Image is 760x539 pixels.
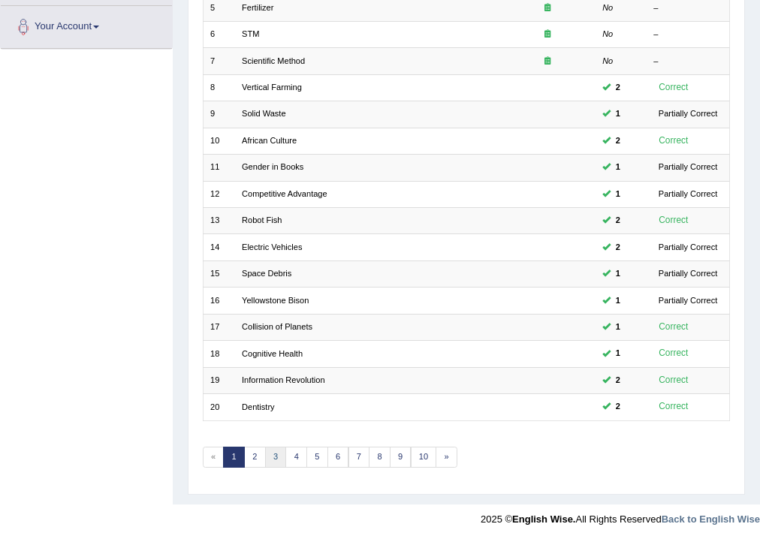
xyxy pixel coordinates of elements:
[223,447,245,468] a: 1
[611,134,625,148] span: You can still take this question
[611,214,625,227] span: You can still take this question
[653,161,722,174] div: Partially Correct
[653,80,693,95] div: Correct
[611,107,625,121] span: You can still take this question
[611,81,625,95] span: You can still take this question
[481,504,760,526] div: 2025 © All Rights Reserved
[242,349,303,358] a: Cognitive Health
[390,447,412,468] a: 9
[662,513,760,525] a: Back to English Wise
[653,294,722,308] div: Partially Correct
[242,242,302,251] a: Electric Vehicles
[203,181,235,207] td: 12
[436,447,457,468] a: »
[653,346,693,361] div: Correct
[507,2,589,14] div: Exam occurring question
[203,48,235,74] td: 7
[242,109,286,118] a: Solid Waste
[653,134,693,149] div: Correct
[242,322,312,331] a: Collision of Planets
[242,136,297,145] a: African Culture
[242,56,305,65] a: Scientific Method
[203,208,235,234] td: 13
[203,155,235,181] td: 11
[242,162,303,171] a: Gender in Books
[611,294,625,308] span: You can still take this question
[602,56,613,65] em: No
[242,83,302,92] a: Vertical Farming
[653,188,722,201] div: Partially Correct
[507,29,589,41] div: Exam occurring question
[611,267,625,281] span: You can still take this question
[411,447,437,468] a: 10
[512,513,575,525] strong: English Wise.
[369,447,391,468] a: 8
[244,447,266,468] a: 2
[306,447,328,468] a: 5
[653,399,693,414] div: Correct
[611,347,625,360] span: You can still take this question
[203,394,235,420] td: 20
[653,267,722,281] div: Partially Correct
[203,128,235,154] td: 10
[348,447,370,468] a: 7
[611,374,625,387] span: You can still take this question
[265,447,287,468] a: 3
[242,269,291,278] a: Space Debris
[242,402,275,411] a: Dentistry
[653,56,722,68] div: –
[203,101,235,128] td: 9
[653,213,693,228] div: Correct
[653,107,722,121] div: Partially Correct
[653,29,722,41] div: –
[203,74,235,101] td: 8
[203,341,235,367] td: 18
[203,367,235,393] td: 19
[203,260,235,287] td: 15
[242,189,327,198] a: Competitive Advantage
[242,296,309,305] a: Yellowstone Bison
[611,321,625,334] span: You can still take this question
[611,188,625,201] span: You can still take this question
[507,56,589,68] div: Exam occurring question
[611,400,625,414] span: You can still take this question
[602,29,613,38] em: No
[611,161,625,174] span: You can still take this question
[602,3,613,12] em: No
[203,288,235,314] td: 16
[1,6,172,44] a: Your Account
[653,241,722,254] div: Partially Correct
[242,3,273,12] a: Fertilizer
[285,447,307,468] a: 4
[203,234,235,260] td: 14
[242,375,325,384] a: Information Revolution
[242,29,259,38] a: STM
[653,320,693,335] div: Correct
[611,241,625,254] span: You can still take this question
[203,447,225,468] span: «
[203,21,235,47] td: 6
[653,2,722,14] div: –
[327,447,349,468] a: 6
[653,373,693,388] div: Correct
[242,215,282,224] a: Robot Fish
[203,314,235,340] td: 17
